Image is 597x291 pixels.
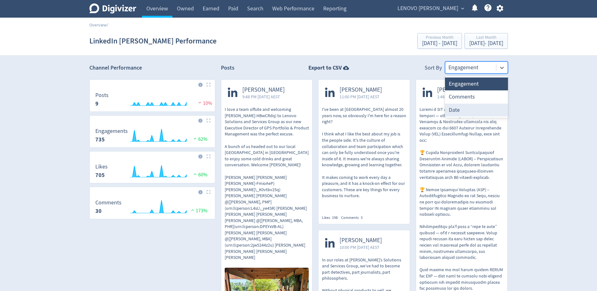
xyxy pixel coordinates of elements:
dt: Engagements [95,128,128,135]
div: Date [445,104,508,117]
span: 3 [361,215,363,220]
p: I love a team offsite and welcoming [PERSON_NAME]-HBwCRdq) to Lenovo Solutions and Services Group... [225,106,309,261]
h1: LinkedIn [PERSON_NAME] Performance [89,31,217,51]
span: expand_more [460,6,465,11]
a: Overview [89,22,107,28]
svg: Comments 30 [92,200,212,216]
svg: Posts 9 [92,92,212,109]
button: LENOVO [PERSON_NAME] [395,3,466,14]
div: [DATE] - [DATE] [469,41,503,46]
span: 62% [192,136,207,142]
img: Placeholder [206,118,211,123]
div: Previous Month [422,35,457,41]
dt: Likes [95,163,108,170]
span: 10% [197,100,212,106]
span: / [107,22,108,28]
span: [PERSON_NAME] [242,86,285,94]
span: 1:46 AM [DATE] AEST [437,94,480,100]
div: Likes [322,215,341,220]
h2: Posts [221,64,234,74]
span: [PERSON_NAME] [340,86,382,94]
img: negative-performance.svg [197,100,203,105]
span: 173% [189,208,207,214]
div: Engagement [445,77,508,90]
span: 10:00 PM [DATE] AEST [340,244,382,250]
p: I've been at [GEOGRAPHIC_DATA] almost 20 years now, so obviously I'm here for a reason right? I t... [322,106,406,199]
div: Last Month [469,35,503,41]
span: 60% [192,172,207,178]
strong: Export to CSV [308,64,342,72]
span: LENOVO [PERSON_NAME] [397,3,458,14]
span: 11:00 PM [DATE] AEST [340,94,382,100]
div: Comments [445,90,508,103]
strong: 30 [95,207,102,215]
strong: 705 [95,171,105,179]
strong: 735 [95,136,105,143]
dt: Comments [95,199,121,206]
div: Sort By [425,64,442,74]
button: Previous Month[DATE] - [DATE] [417,33,462,49]
img: positive-performance.svg [192,172,198,176]
img: Placeholder [206,83,211,87]
svg: Engagements 735 [92,128,212,145]
dt: Posts [95,92,109,99]
span: [PERSON_NAME] [437,86,480,94]
span: [PERSON_NAME] [340,237,382,244]
img: positive-performance.svg [192,136,198,141]
span: 9:48 PM [DATE] AEST [242,94,285,100]
svg: Likes 705 [92,164,212,180]
h2: Channel Performance [89,64,215,72]
span: 198 [332,215,338,220]
div: [DATE] - [DATE] [422,41,457,46]
strong: 9 [95,100,99,107]
button: Last Month[DATE]- [DATE] [465,33,508,49]
a: [PERSON_NAME]11:00 PM [DATE] AESTI've been at [GEOGRAPHIC_DATA] almost 20 years now, so obviously... [318,80,410,210]
img: positive-performance.svg [189,208,196,212]
div: Comments [341,215,366,220]
img: Placeholder [206,190,211,194]
img: Placeholder [206,154,211,158]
